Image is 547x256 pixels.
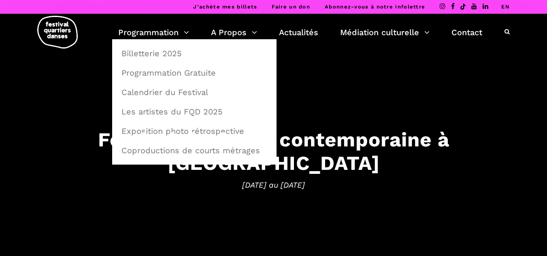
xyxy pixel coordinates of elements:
[325,4,425,10] a: Abonnez-vous à notre infolettre
[117,102,272,121] a: Les artistes du FQD 2025
[340,25,430,39] a: Médiation culturelle
[501,4,510,10] a: EN
[211,25,257,39] a: A Propos
[23,127,525,175] h3: Festival de danse contemporaine à [GEOGRAPHIC_DATA]
[118,25,189,39] a: Programmation
[37,16,78,49] img: logo-fqd-med
[117,122,272,140] a: Exposition photo rétrospective
[23,179,525,191] span: [DATE] au [DATE]
[193,4,257,10] a: J’achète mes billets
[117,83,272,102] a: Calendrier du Festival
[117,44,272,63] a: Billetterie 2025
[451,25,482,39] a: Contact
[279,25,318,39] a: Actualités
[272,4,310,10] a: Faire un don
[117,63,272,82] a: Programmation Gratuite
